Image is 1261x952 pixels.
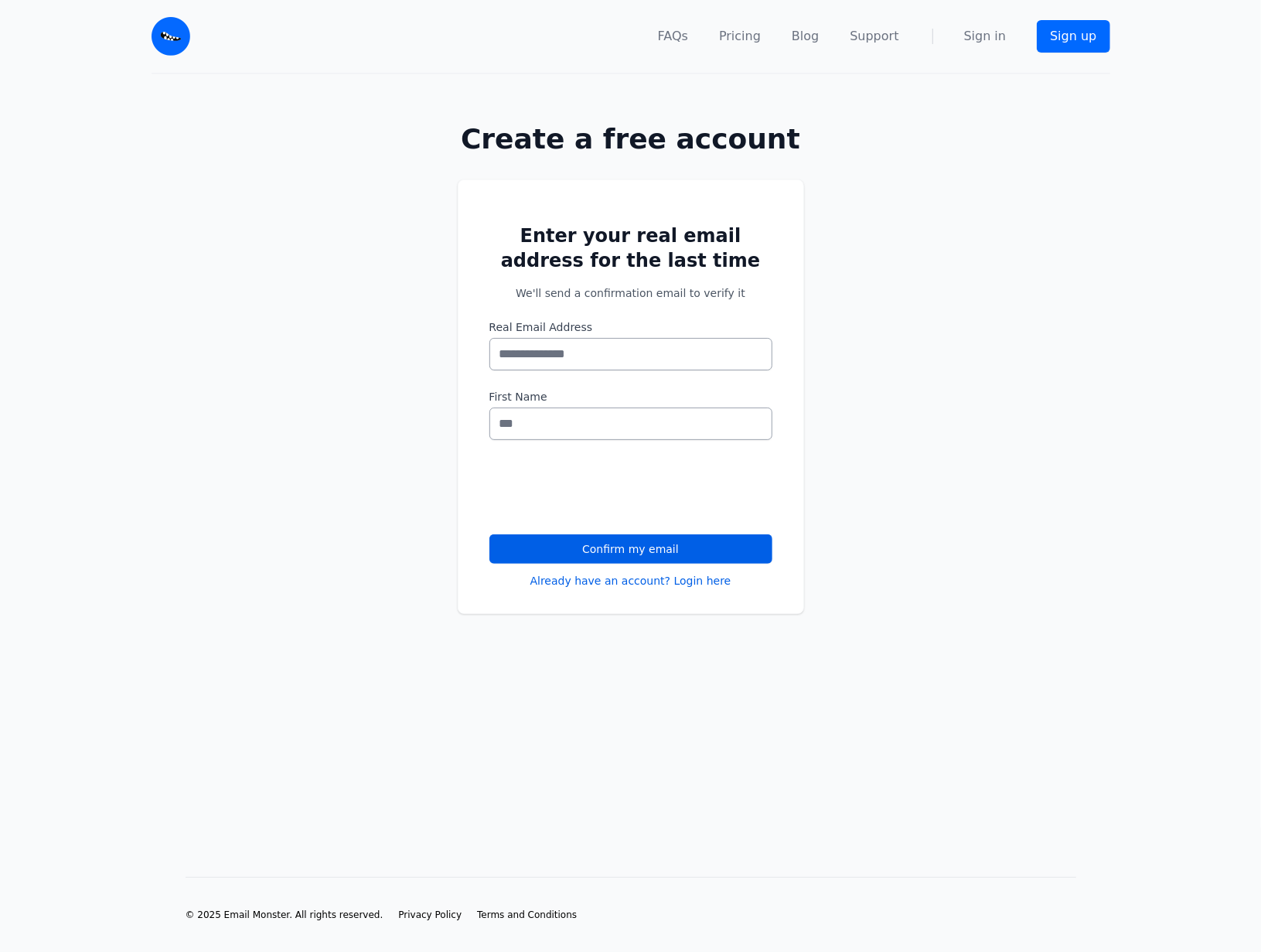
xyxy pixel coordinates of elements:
[489,389,772,404] label: First Name
[964,27,1007,46] a: Sign in
[719,27,761,46] a: Pricing
[477,909,577,920] span: Terms and Conditions
[408,124,854,155] h1: Create a free account
[530,573,731,589] a: Already have an account? Login here
[658,27,688,46] a: FAQs
[489,319,772,335] label: Real Email Address
[489,285,772,301] p: We'll send a confirmation email to verify it
[489,534,772,564] button: Confirm my email
[792,27,819,46] a: Blog
[1037,20,1109,53] a: Sign up
[186,909,383,921] li: © 2025 Email Monster. All rights reserved.
[398,909,462,921] a: Privacy Policy
[489,459,724,519] iframe: reCAPTCHA
[477,909,577,921] a: Terms and Conditions
[850,27,898,46] a: Support
[152,17,190,56] img: Email Monster
[398,909,462,920] span: Privacy Policy
[489,223,772,273] h2: Enter your real email address for the last time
